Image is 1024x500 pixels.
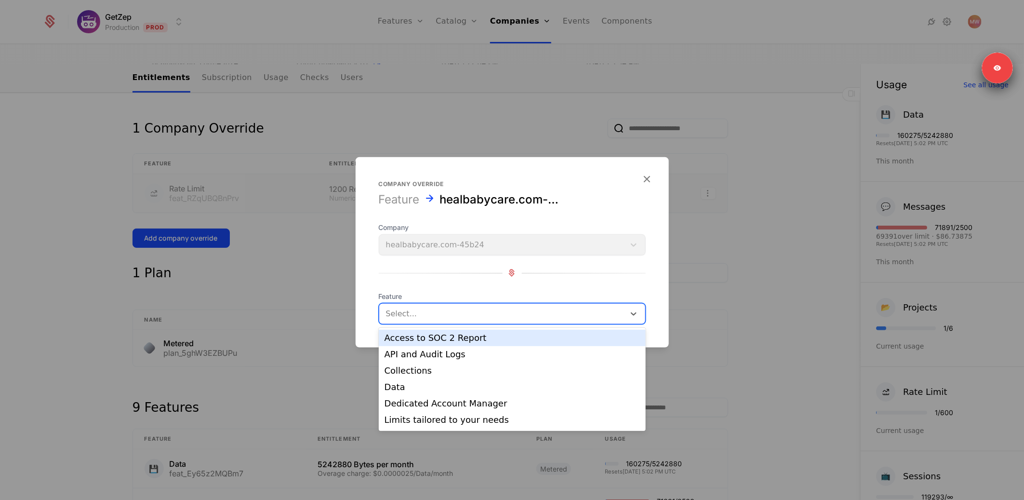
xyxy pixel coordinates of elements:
div: healbabycare.com-45b24 [440,191,564,207]
div: Collections [385,366,640,375]
div: Limits tailored to your needs [385,416,640,424]
span: Feature [379,291,646,301]
div: Access to SOC 2 Report [385,334,640,342]
div: Dedicated Account Manager [385,399,640,408]
div: Feature [379,191,420,207]
div: Data [385,383,640,392]
div: Company override [379,180,646,188]
div: API and Audit Logs [385,350,640,359]
span: Company [379,222,646,232]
